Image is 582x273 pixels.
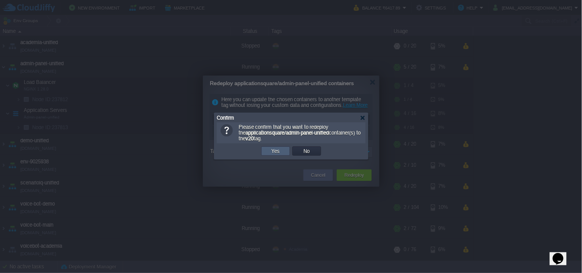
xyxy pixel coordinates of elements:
iframe: chat widget [550,242,574,265]
button: Yes [269,148,282,155]
span: Confirm [217,115,234,121]
b: v20 [246,136,254,141]
b: applicationsquare/admin-panel-unified [246,130,329,136]
span: Please confirm that you want to redeploy the container(s) to the tag. [239,124,361,141]
button: No [302,148,312,155]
